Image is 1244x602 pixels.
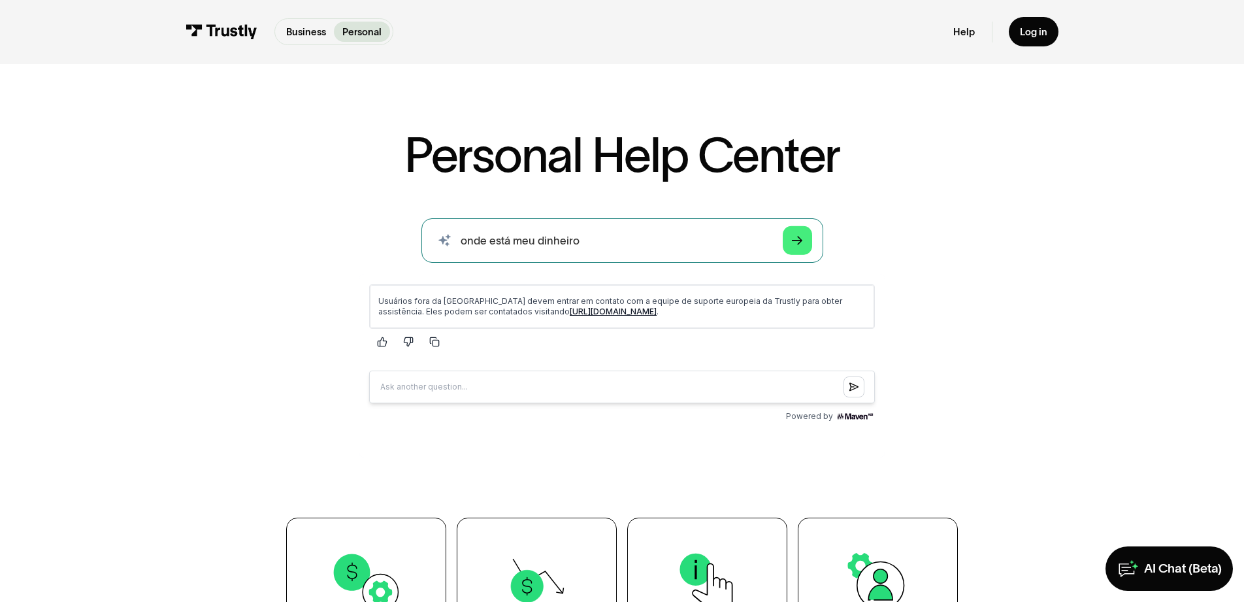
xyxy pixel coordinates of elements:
a: Business [278,22,334,42]
button: Submit question [485,103,506,124]
img: Trustly Logo [186,24,257,39]
div: AI Chat (Beta) [1144,561,1222,577]
a: Help [953,25,975,38]
h1: Personal Help Center [404,131,840,179]
p: Usuários fora da [GEOGRAPHIC_DATA] devem entrar em contato com a equipe de suporte europeia da Tr... [20,22,507,43]
a: Personal [334,22,389,42]
a: Log in [1009,17,1058,46]
a: AI Chat (Beta) [1105,546,1233,591]
p: Business [286,25,326,39]
p: Personal [342,25,382,39]
span: Powered by [427,137,474,148]
input: search [421,218,823,263]
form: Search [421,218,823,263]
input: Question box [10,97,516,129]
a: [URL][DOMAIN_NAME] [211,33,298,42]
div: Log in [1020,25,1047,38]
img: Maven AGI Logo [477,137,516,148]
